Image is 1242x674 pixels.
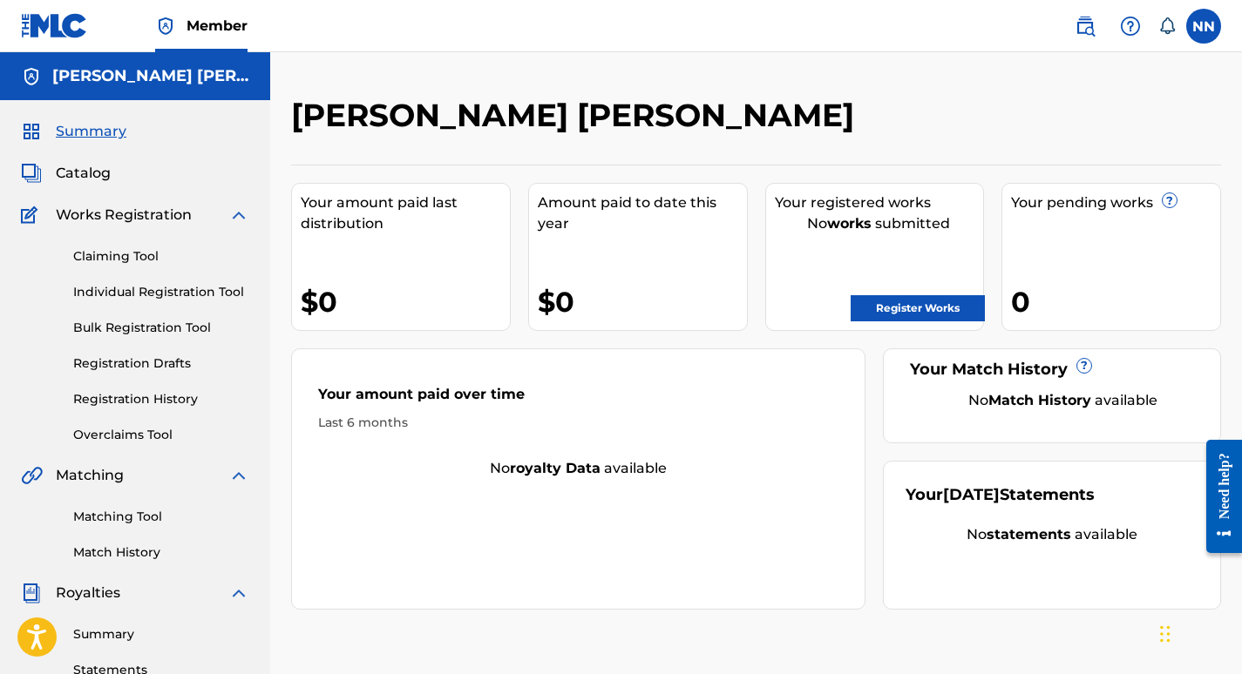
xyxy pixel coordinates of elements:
[1113,9,1148,44] div: Help
[988,392,1091,408] strong: Match History
[21,13,88,38] img: MLC Logo
[73,625,249,644] a: Summary
[56,583,120,603] span: Royalties
[775,213,984,234] div: No submitted
[21,163,42,184] img: Catalog
[987,526,1071,543] strong: statements
[21,121,126,142] a: SummarySummary
[538,192,747,234] div: Amount paid to date this year
[943,485,1000,504] span: [DATE]
[906,358,1198,381] div: Your Match History
[73,354,249,373] a: Registration Drafts
[73,319,249,337] a: Bulk Registration Tool
[851,295,985,321] a: Register Works
[538,282,747,321] div: $0
[1120,16,1141,37] img: help
[318,384,838,414] div: Your amount paid over time
[73,283,249,301] a: Individual Registration Tool
[73,543,249,562] a: Match History
[228,583,249,603] img: expand
[1193,427,1242,567] iframe: Resource Center
[228,465,249,486] img: expand
[21,465,43,486] img: Matching
[1160,608,1171,660] div: Drag
[318,414,838,432] div: Last 6 months
[1158,17,1176,35] div: Notifications
[1155,590,1242,674] iframe: Chat Widget
[21,163,111,184] a: CatalogCatalog
[301,192,510,234] div: Your amount paid last distribution
[291,96,863,135] h2: [PERSON_NAME] [PERSON_NAME]
[56,205,192,226] span: Works Registration
[52,66,249,86] h5: Norman Chris Nelson
[1011,282,1220,321] div: 0
[21,66,42,87] img: Accounts
[21,121,42,142] img: Summary
[1011,192,1220,213] div: Your pending works
[1075,16,1096,37] img: search
[775,192,984,213] div: Your registered works
[827,215,872,232] strong: works
[155,16,176,37] img: Top Rightsholder
[73,508,249,526] a: Matching Tool
[906,524,1198,545] div: No available
[56,163,111,184] span: Catalog
[228,205,249,226] img: expand
[1186,9,1221,44] div: User Menu
[301,282,510,321] div: $0
[906,483,1095,507] div: Your Statements
[73,247,249,266] a: Claiming Tool
[56,121,126,142] span: Summary
[21,205,44,226] img: Works Registration
[73,390,249,408] a: Registration History
[73,426,249,444] a: Overclaims Tool
[1068,9,1103,44] a: Public Search
[1077,359,1091,373] span: ?
[187,16,248,36] span: Member
[21,583,42,603] img: Royalties
[292,458,865,479] div: No available
[56,465,124,486] span: Matching
[510,460,601,476] strong: royalty data
[927,390,1198,411] div: No available
[1163,193,1177,207] span: ?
